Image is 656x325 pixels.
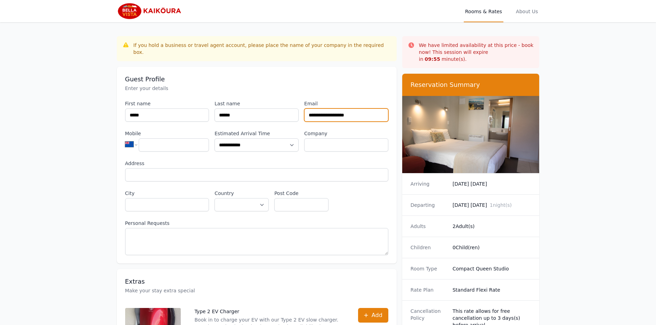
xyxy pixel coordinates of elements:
[453,265,531,272] dd: Compact Queen Studio
[411,180,447,187] dt: Arriving
[304,100,388,107] label: Email
[214,130,299,137] label: Estimated Arrival Time
[133,42,391,56] div: If you hold a business or travel agent account, please place the name of your company in the requ...
[125,160,388,167] label: Address
[214,100,299,107] label: Last name
[125,75,388,83] h3: Guest Profile
[304,130,388,137] label: Company
[411,286,447,293] dt: Rate Plan
[453,180,531,187] dd: [DATE] [DATE]
[195,308,344,315] p: Type 2 EV Charger
[125,277,388,286] h3: Extras
[125,85,388,92] p: Enter your details
[411,202,447,209] dt: Departing
[274,190,329,197] label: Post Code
[411,81,531,89] h3: Reservation Summary
[125,220,388,227] label: Personal Requests
[411,223,447,230] dt: Adults
[411,265,447,272] dt: Room Type
[402,96,540,173] img: Compact Queen Studio
[125,130,209,137] label: Mobile
[214,190,269,197] label: Country
[453,244,531,251] dd: 0 Child(ren)
[117,3,184,19] img: Bella Vista Kaikoura
[453,223,531,230] dd: 2 Adult(s)
[358,308,388,323] button: Add
[419,42,534,63] p: We have limited availability at this price - book now! This session will expire in minute(s).
[453,202,531,209] dd: [DATE] [DATE]
[372,311,382,319] span: Add
[453,286,531,293] dd: Standard Flexi Rate
[125,287,388,294] p: Make your stay extra special
[425,56,440,62] strong: 09 : 55
[490,202,512,208] span: 1 night(s)
[125,190,209,197] label: City
[411,244,447,251] dt: Children
[125,100,209,107] label: First name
